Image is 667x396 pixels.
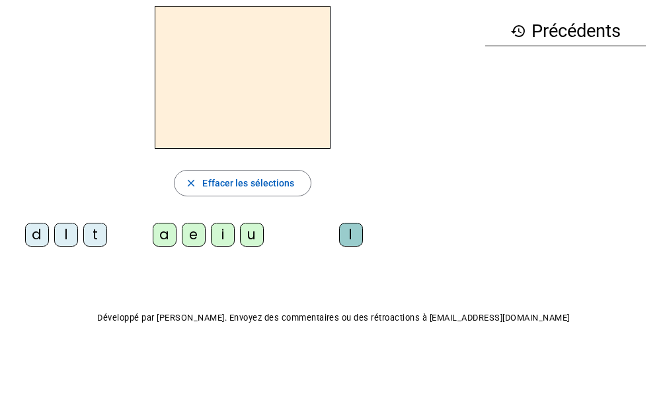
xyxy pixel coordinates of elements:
[339,223,363,247] div: l
[211,223,235,247] div: i
[54,223,78,247] div: l
[185,177,197,189] mat-icon: close
[83,223,107,247] div: t
[485,17,646,46] h3: Précédents
[202,175,294,191] span: Effacer les sélections
[510,23,526,39] mat-icon: history
[153,223,177,247] div: a
[182,223,206,247] div: e
[25,223,49,247] div: d
[240,223,264,247] div: u
[11,310,656,326] p: Développé par [PERSON_NAME]. Envoyez des commentaires ou des rétroactions à [EMAIL_ADDRESS][DOMAI...
[174,170,311,196] button: Effacer les sélections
